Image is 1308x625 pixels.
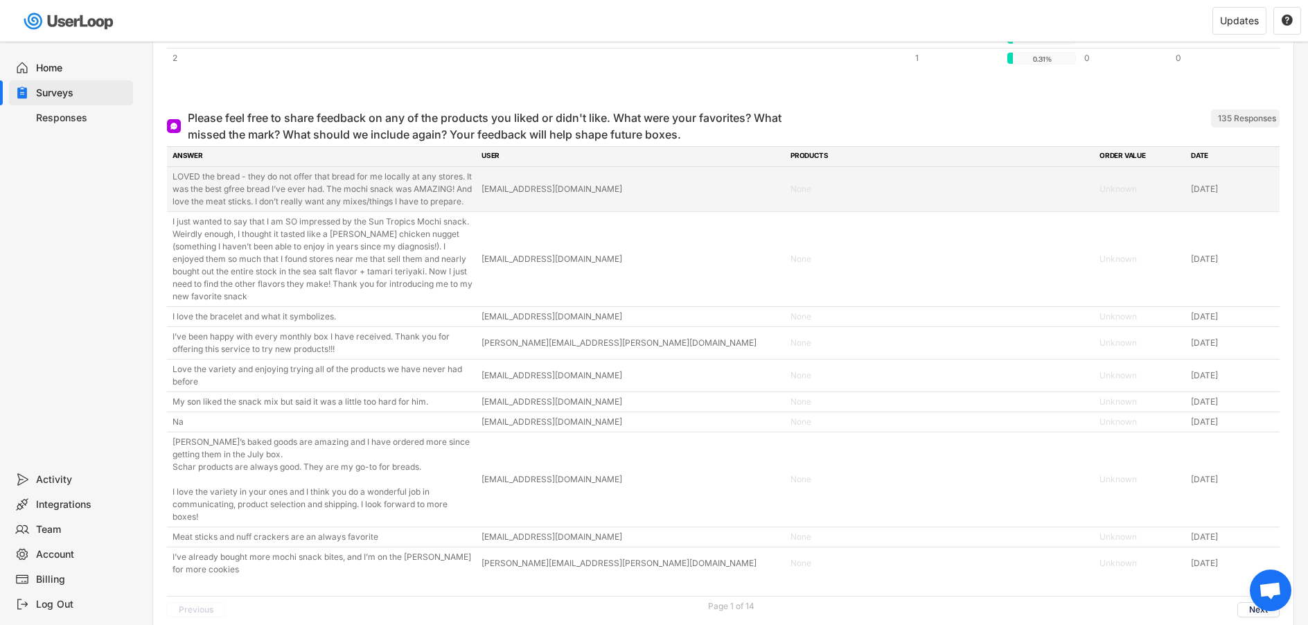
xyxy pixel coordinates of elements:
div: 0 [1176,52,1259,64]
div: None [790,310,1091,323]
div: None [790,531,1091,543]
div: None [790,396,1091,408]
div: Unknown [1099,310,1183,323]
div: None [790,416,1091,428]
div: Unknown [1099,337,1183,349]
div: PRODUCTS [790,150,1091,163]
div: Integrations [36,498,127,511]
div: 0 [1084,52,1167,64]
div: None [790,369,1091,382]
div: DATE [1191,150,1274,163]
div: [EMAIL_ADDRESS][DOMAIN_NAME] [481,396,782,408]
div: [DATE] [1191,396,1274,408]
img: userloop-logo-01.svg [21,7,118,35]
div: [DATE] [1191,473,1274,486]
div: I love the bracelet and what it symbolizes. [173,310,473,323]
div: 0.31% [1010,53,1074,65]
button: Next [1237,602,1280,617]
div: [PERSON_NAME][EMAIL_ADDRESS][PERSON_NAME][DOMAIN_NAME] [481,557,782,570]
div: Meat sticks and nuff crackers are an always favorite [173,531,473,543]
div: Unknown [1099,253,1183,265]
div: I’ve already bought more mochi snack bites, and I’m on the [PERSON_NAME] for more cookies [173,551,473,576]
div: Log Out [36,598,127,611]
div: [EMAIL_ADDRESS][DOMAIN_NAME] [481,310,782,323]
div: Please feel free to share feedback on any of the products you liked or didn't like. What were you... [188,109,811,143]
div: None [790,557,1091,570]
div: Page 1 of 14 [708,602,754,610]
text:  [1282,14,1293,26]
div: None [790,253,1091,265]
div: Unknown [1099,531,1183,543]
div: Activity [36,473,127,486]
div: ANSWER [173,150,473,163]
button: Previous [167,602,225,617]
div: [EMAIL_ADDRESS][DOMAIN_NAME] [481,473,782,486]
div: I’ve been happy with every monthly box I have received. Thank you for offering this service to tr... [173,331,473,355]
div: USER [481,150,782,163]
div: Team [36,523,127,536]
div: Unknown [1099,416,1183,428]
div: [DATE] [1191,557,1274,570]
div: 1 [915,52,998,64]
div: [EMAIL_ADDRESS][DOMAIN_NAME] [481,531,782,543]
div: [EMAIL_ADDRESS][DOMAIN_NAME] [481,183,782,195]
div: [DATE] [1191,531,1274,543]
button:  [1281,15,1293,27]
div: Account [36,548,127,561]
div: [EMAIL_ADDRESS][DOMAIN_NAME] [481,253,782,265]
div: None [790,473,1091,486]
div: [PERSON_NAME][EMAIL_ADDRESS][PERSON_NAME][DOMAIN_NAME] [481,337,782,349]
div: Surveys [36,87,127,100]
div: LOVED the bread - they do not offer that bread for me locally at any stores. It was the best gfre... [173,170,473,208]
div: None [790,183,1091,195]
div: [EMAIL_ADDRESS][DOMAIN_NAME] [481,369,782,382]
div: Unknown [1099,473,1183,486]
a: Open chat [1250,570,1291,611]
div: [DATE] [1191,369,1274,382]
div: I just wanted to say that I am SO impressed by the Sun Tropics Mochi snack. Weirdly enough, I tho... [173,215,473,303]
div: ORDER VALUE [1099,150,1183,163]
div: Home [36,62,127,75]
div: Na [173,416,473,428]
div: [DATE] [1191,253,1274,265]
div: Unknown [1099,557,1183,570]
div: Unknown [1099,369,1183,382]
div: Billing [36,573,127,586]
div: [DATE] [1191,183,1274,195]
div: [PERSON_NAME]’s baked goods are amazing and I have ordered more since getting them in the July bo... [173,436,473,523]
div: [DATE] [1191,416,1274,428]
div: [EMAIL_ADDRESS][DOMAIN_NAME] [481,416,782,428]
div: Responses [36,112,127,125]
img: Open Ended [170,122,178,130]
div: [DATE] [1191,310,1274,323]
div: Love the variety and enjoying trying all of the products we have never had before [173,363,473,388]
div: 2 [173,52,907,64]
div: Unknown [1099,183,1183,195]
div: My son liked the snack mix but said it was a little too hard for him. [173,396,473,408]
div: [DATE] [1191,337,1274,349]
div: None [790,337,1091,349]
div: 135 Responses [1218,113,1276,124]
div: Unknown [1099,396,1183,408]
div: Updates [1220,16,1259,26]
